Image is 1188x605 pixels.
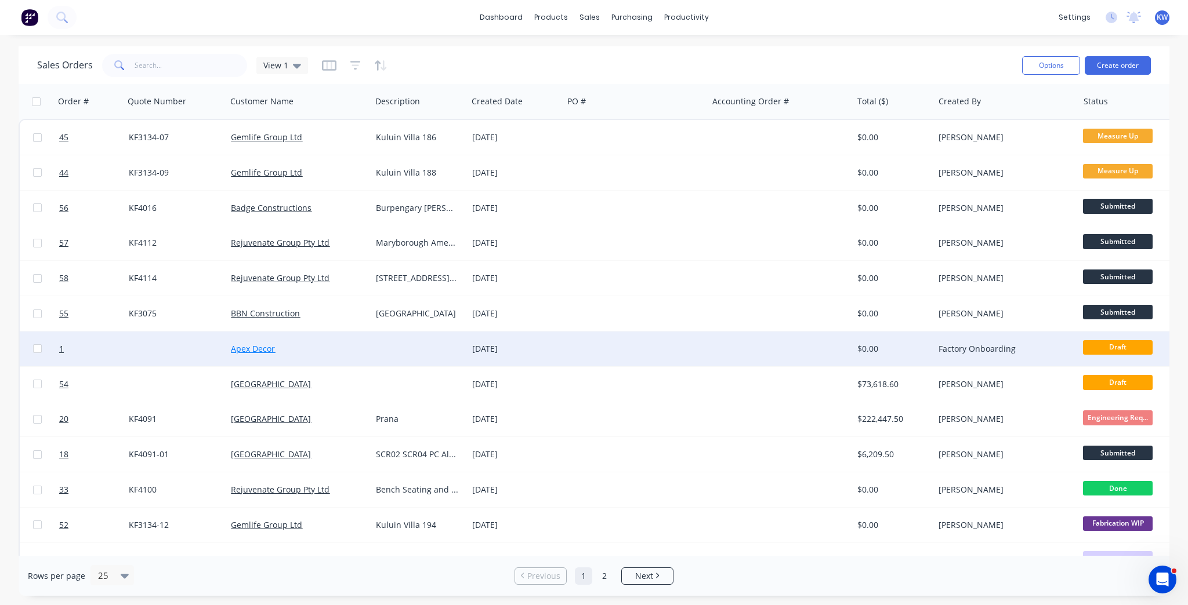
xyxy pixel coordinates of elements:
[939,519,1067,531] div: [PERSON_NAME]
[1084,96,1108,107] div: Status
[658,9,715,26] div: productivity
[939,413,1067,425] div: [PERSON_NAME]
[474,9,528,26] a: dashboard
[857,272,926,284] div: $0.00
[376,449,458,460] div: SCR02 SCR04 PC Aluminium 75x25 UA @ 75 CTRS, fully welded to 10mm flat bar top and bottom PC Colo...
[231,308,300,319] a: BBN Construction
[59,437,129,472] a: 18
[59,519,68,531] span: 52
[59,472,129,507] a: 33
[857,555,926,566] div: $0.00
[857,343,926,355] div: $0.00
[939,308,1067,319] div: [PERSON_NAME]
[1053,9,1096,26] div: settings
[1083,551,1153,566] span: Waiting for res...
[376,484,458,495] div: Bench Seating and Screens
[857,96,888,107] div: Total ($)
[21,9,38,26] img: Factory
[59,261,129,296] a: 58
[606,9,658,26] div: purchasing
[129,237,218,249] div: KF4112
[135,54,248,77] input: Search...
[1083,164,1153,178] span: Measure Up
[567,96,586,107] div: PO #
[376,272,458,284] div: [STREET_ADDRESS][PERSON_NAME]
[472,378,559,390] div: [DATE]
[129,484,218,495] div: KF4100
[129,449,218,460] div: KF4091-01
[375,96,420,107] div: Description
[1083,234,1153,249] span: Submitted
[1083,446,1153,460] span: Submitted
[129,202,218,214] div: KF4016
[857,132,926,143] div: $0.00
[472,484,559,495] div: [DATE]
[59,555,68,566] span: 53
[376,555,458,566] div: Tennis Court Shelter
[129,167,218,178] div: KF3134-09
[59,413,68,425] span: 20
[1083,305,1153,319] span: Submitted
[231,167,302,178] a: Gemlife Group Ltd
[472,272,559,284] div: [DATE]
[59,296,129,331] a: 55
[59,225,129,260] a: 57
[376,519,458,531] div: Kuluin Villa 194
[376,237,458,249] div: Maryborough Amenities
[857,237,926,249] div: $0.00
[1157,12,1168,23] span: KW
[472,167,559,178] div: [DATE]
[635,570,653,582] span: Next
[59,331,129,366] a: 1
[515,570,566,582] a: Previous page
[129,132,218,143] div: KF3134-07
[1083,375,1153,389] span: Draft
[574,9,606,26] div: sales
[231,413,311,424] a: [GEOGRAPHIC_DATA]
[939,237,1067,249] div: [PERSON_NAME]
[231,519,302,530] a: Gemlife Group Ltd
[129,308,218,319] div: KF3075
[59,308,68,319] span: 55
[59,155,129,190] a: 44
[939,132,1067,143] div: [PERSON_NAME]
[37,60,93,71] h1: Sales Orders
[231,132,302,143] a: Gemlife Group Ltd
[231,378,311,389] a: [GEOGRAPHIC_DATA]
[58,96,89,107] div: Order #
[857,308,926,319] div: $0.00
[1085,56,1151,75] button: Create order
[472,519,559,531] div: [DATE]
[59,449,68,460] span: 18
[28,570,85,582] span: Rows per page
[59,120,129,155] a: 45
[1083,516,1153,531] span: Fabrication WIP
[376,167,458,178] div: Kuluin Villa 188
[231,272,329,283] a: Rejuvenate Group Pty Ltd
[939,555,1067,566] div: [PERSON_NAME]
[857,519,926,531] div: $0.00
[59,167,68,178] span: 44
[575,567,592,585] a: Page 1 is your current page
[939,167,1067,178] div: [PERSON_NAME]
[1083,410,1153,425] span: Engineering Req...
[857,167,926,178] div: $0.00
[59,132,68,143] span: 45
[1149,566,1176,593] iframe: Intercom live chat
[376,413,458,425] div: Prana
[712,96,789,107] div: Accounting Order #
[1083,269,1153,284] span: Submitted
[510,567,678,585] ul: Pagination
[939,378,1067,390] div: [PERSON_NAME]
[129,272,218,284] div: KF4114
[231,343,275,354] a: Apex Decor
[528,9,574,26] div: products
[230,96,294,107] div: Customer Name
[939,343,1067,355] div: Factory Onboarding
[527,570,560,582] span: Previous
[376,202,458,214] div: Burpengary [PERSON_NAME]
[857,202,926,214] div: $0.00
[1083,199,1153,213] span: Submitted
[1083,481,1153,495] span: Done
[128,96,186,107] div: Quote Number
